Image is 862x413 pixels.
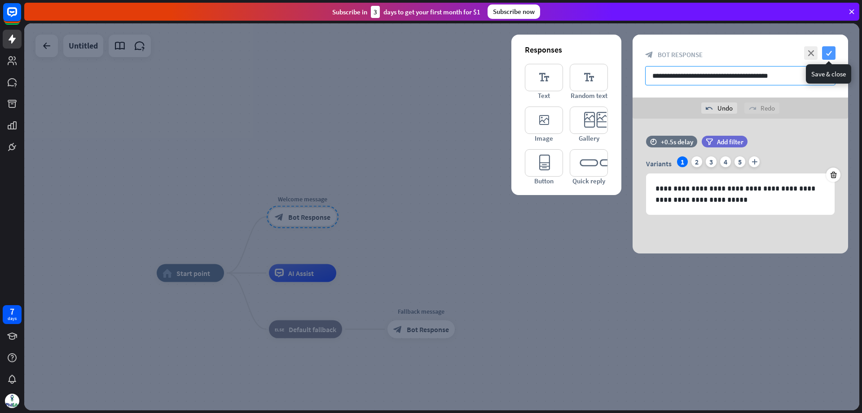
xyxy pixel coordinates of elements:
[646,159,672,168] span: Variants
[677,156,688,167] div: 1
[488,4,540,19] div: Subscribe now
[720,156,731,167] div: 4
[717,138,743,146] span: Add filter
[749,105,756,112] i: redo
[658,50,703,59] span: Bot Response
[691,156,702,167] div: 2
[804,46,818,60] i: close
[661,138,693,146] div: +0.5s delay
[701,102,737,114] div: Undo
[706,138,713,145] i: filter
[3,305,22,324] a: 7 days
[645,51,653,59] i: block_bot_response
[706,156,717,167] div: 3
[332,6,480,18] div: Subscribe in days to get your first month for $1
[749,156,760,167] i: plus
[7,4,34,31] button: Open LiveChat chat widget
[10,307,14,315] div: 7
[371,6,380,18] div: 3
[822,46,836,60] i: check
[706,105,713,112] i: undo
[8,315,17,322] div: days
[744,102,779,114] div: Redo
[650,138,657,145] i: time
[734,156,745,167] div: 5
